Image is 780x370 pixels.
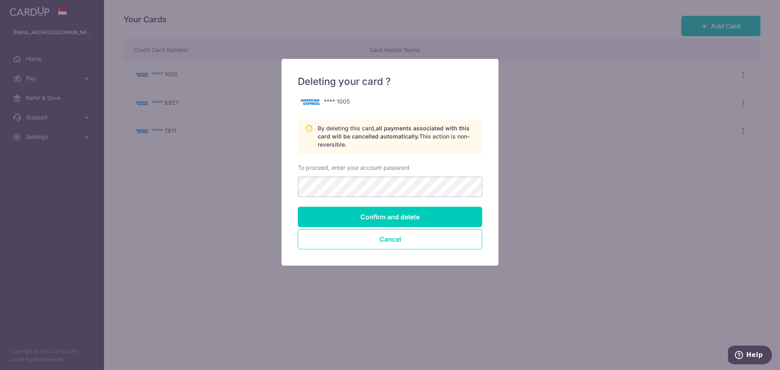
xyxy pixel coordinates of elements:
[18,6,35,13] span: Help
[298,75,482,88] h5: Deleting your card ?
[298,207,482,227] input: Confirm and delete
[298,95,322,109] img: american-express-99da24742671d2b4317bf30ac60913936ba1764815fed03d0d6430f00f173f87.png
[298,229,482,249] button: Close
[298,164,409,172] label: To proceed, enter your account password
[318,125,470,140] span: all payments associated with this card will be cancelled automatically.
[318,124,475,149] p: By deleting this card, This action is non-reversible.
[728,346,772,366] iframe: Opens a widget where you can find more information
